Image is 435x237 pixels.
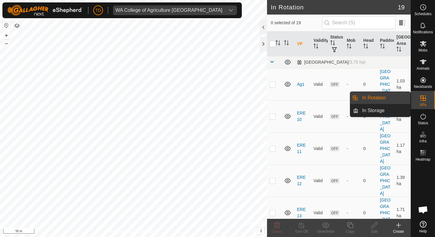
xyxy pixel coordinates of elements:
p-sorticon: Activate to sort [363,45,368,49]
div: Create [386,229,411,234]
a: Open chat [414,201,432,219]
button: – [3,40,10,47]
span: Schedules [414,12,431,16]
span: Animals [416,67,430,70]
span: In Rotation [362,94,385,102]
span: In Storage [362,107,385,114]
span: 0 selected of 19 [271,20,322,26]
th: Paddock [378,32,394,56]
td: 1.03 ha [394,68,411,100]
td: 1.17 ha [394,132,411,165]
a: [GEOGRAPHIC_DATA] [380,165,391,196]
a: Ag1 [297,82,304,87]
a: [GEOGRAPHIC_DATA] [380,101,391,132]
span: 19 [398,3,405,12]
p-sorticon: Activate to sort [330,41,335,46]
td: Valid [311,197,328,229]
td: 1.71 ha [394,197,411,229]
p-sorticon: Activate to sort [347,45,351,49]
span: OFF [330,146,339,151]
td: Valid [311,132,328,165]
td: 0 [361,68,378,100]
div: - [347,145,358,152]
button: + [3,32,10,39]
div: - [347,81,358,88]
span: OFF [330,82,339,87]
th: Head [361,32,378,56]
span: i [260,228,262,233]
button: Map Layers [13,22,21,29]
div: Show/Hide [313,229,338,234]
li: In Rotation [350,92,410,104]
li: In Storage [350,105,410,117]
a: ERE 12 [297,175,306,186]
span: Status [418,121,428,125]
span: VPs [420,103,426,107]
td: 0 [361,165,378,197]
span: OFF [330,114,339,119]
div: Turn Off [289,229,313,234]
button: i [258,228,264,234]
p-sorticon: Activate to sort [284,41,289,46]
a: ERE 10 [297,111,306,122]
td: 1.39 ha [394,165,411,197]
div: [GEOGRAPHIC_DATA] [297,60,365,65]
a: [GEOGRAPHIC_DATA] [380,69,391,99]
span: OFF [330,178,339,183]
td: Valid [311,165,328,197]
div: - [347,113,358,120]
span: Help [419,229,427,233]
p-sorticon: Activate to sort [313,45,318,49]
a: Help [411,219,435,235]
th: VP [294,32,311,56]
div: WA College of Agriculture [GEOGRAPHIC_DATA] [115,8,222,13]
p-sorticon: Activate to sort [396,48,401,52]
th: Status [328,32,344,56]
td: Valid [311,68,328,100]
span: Neckbands [414,85,432,88]
h2: In Rotation [271,4,398,11]
span: Heatmap [416,158,430,161]
span: Infra [419,139,426,143]
img: Gallagher Logo [7,5,83,16]
div: - [347,178,358,184]
span: Notifications [413,30,433,34]
a: ERE 11 [297,143,306,154]
a: [GEOGRAPHIC_DATA] [380,198,391,228]
p-sorticon: Activate to sort [276,41,280,46]
p-sorticon: Activate to sort [380,45,385,49]
div: Copy [338,229,362,234]
span: Delete [272,229,283,234]
a: In Rotation [358,92,410,104]
a: Privacy Policy [110,229,132,235]
span: WA College of Agriculture Denmark [113,5,225,15]
th: Validity [311,32,328,56]
td: 0 [361,197,378,229]
a: ERE 13 [297,207,306,218]
a: Contact Us [139,229,157,235]
span: Mobs [419,48,427,52]
span: OFF [330,210,339,215]
a: In Storage [358,105,410,117]
span: (5.75 ha) [348,60,365,65]
div: - [347,210,358,216]
button: Reset Map [3,22,10,29]
th: [GEOGRAPHIC_DATA] Area [394,32,411,56]
td: 0 [361,132,378,165]
input: Search (S) [322,16,396,29]
div: Edit [362,229,386,234]
a: [GEOGRAPHIC_DATA] [380,133,391,164]
div: dropdown trigger [225,5,237,15]
th: Mob [344,32,361,56]
td: Valid [311,100,328,132]
span: TD [95,7,101,14]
